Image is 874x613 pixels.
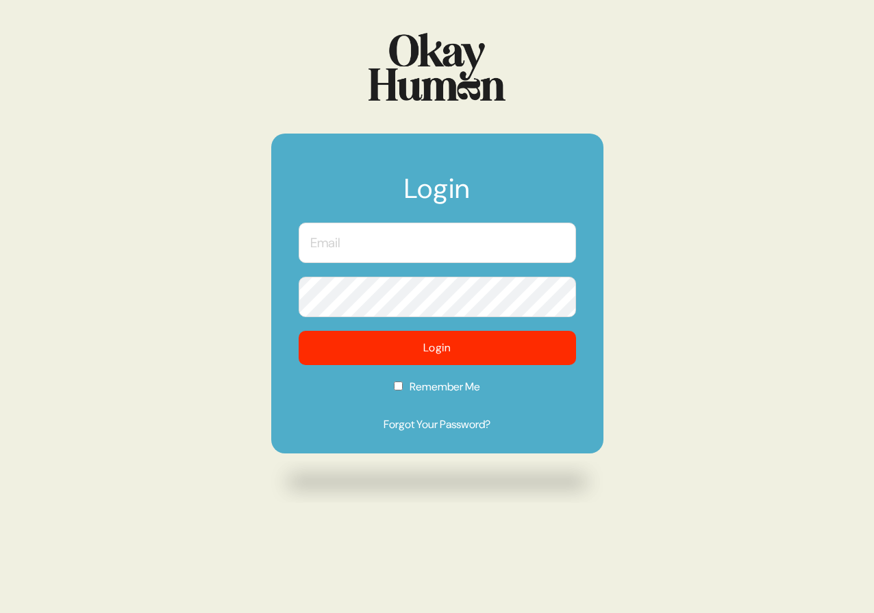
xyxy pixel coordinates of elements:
img: Drop shadow [271,460,603,503]
button: Login [299,331,576,365]
img: Logo [369,33,505,101]
h1: Login [299,175,576,216]
input: Remember Me [394,381,403,390]
a: Forgot Your Password? [299,416,576,433]
input: Email [299,223,576,263]
label: Remember Me [299,379,576,404]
